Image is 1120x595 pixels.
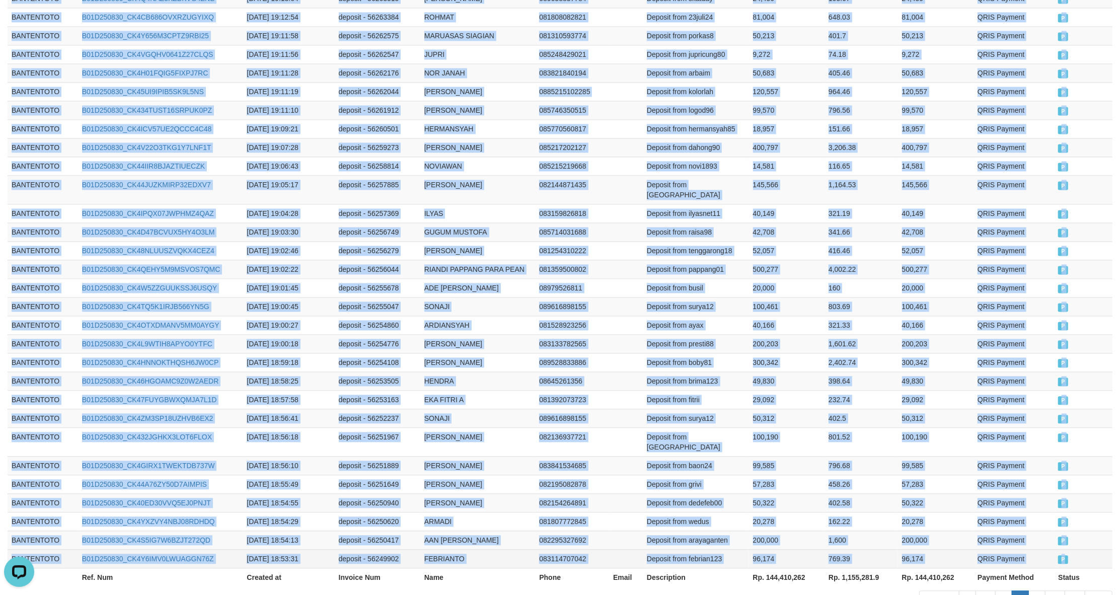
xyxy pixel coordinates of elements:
[898,371,974,390] td: 49,830
[535,222,609,241] td: 085714031688
[898,456,974,475] td: 99,585
[825,138,898,157] td: 3,206.38
[974,334,1054,353] td: QRIS Payment
[825,456,898,475] td: 796.68
[825,45,898,63] td: 74.18
[974,45,1054,63] td: QRIS Payment
[335,82,420,101] td: deposit - 56262044
[749,409,825,427] td: 50,312
[335,409,420,427] td: deposit - 56252237
[8,26,78,45] td: BANTENTOTO
[974,8,1054,26] td: QRIS Payment
[535,157,609,175] td: 085215219668
[8,119,78,138] td: BANTENTOTO
[420,316,536,334] td: ARDIANSYAH
[898,138,974,157] td: 400,797
[749,26,825,45] td: 50,213
[749,63,825,82] td: 50,683
[82,414,213,422] a: B01D250830_CK4ZM3SP18UZHVB6EX2
[825,278,898,297] td: 160
[82,555,214,563] a: B01D250830_CK4Y6IMV0LWUAGGN76Z
[335,157,420,175] td: deposit - 56258814
[898,222,974,241] td: 42,708
[1058,378,1068,386] span: PAID
[420,204,536,222] td: ILYAS
[1058,340,1068,349] span: PAID
[535,45,609,63] td: 085248429021
[243,456,334,475] td: [DATE] 18:56:10
[535,82,609,101] td: 0885215102285
[535,278,609,297] td: 08979526811
[898,390,974,409] td: 29,092
[974,353,1054,371] td: QRIS Payment
[825,26,898,45] td: 401.7
[535,409,609,427] td: 089616898155
[420,427,536,456] td: [PERSON_NAME]
[898,260,974,278] td: 500,277
[8,63,78,82] td: BANTENTOTO
[8,334,78,353] td: BANTENTOTO
[82,340,212,348] a: B01D250830_CK4L9WTIH8APYO0YTFC
[974,316,1054,334] td: QRIS Payment
[8,101,78,119] td: BANTENTOTO
[898,101,974,119] td: 99,570
[974,390,1054,409] td: QRIS Payment
[749,241,825,260] td: 52,057
[535,8,609,26] td: 081808082821
[643,119,749,138] td: Deposit from hermansyah85
[825,157,898,175] td: 116.65
[749,278,825,297] td: 20,000
[335,101,420,119] td: deposit - 56261912
[749,101,825,119] td: 99,570
[8,204,78,222] td: BANTENTOTO
[420,260,536,278] td: RIANDI PAPPANG PARA PEAN
[8,45,78,63] td: BANTENTOTO
[749,427,825,456] td: 100,190
[420,8,536,26] td: ROHMAT
[1058,359,1068,367] span: PAID
[825,222,898,241] td: 341.66
[420,297,536,316] td: SONAJI
[82,536,210,544] a: B01D250830_CK4S5IG7W6BZJT272QD
[243,63,334,82] td: [DATE] 19:11:28
[825,409,898,427] td: 402.5
[335,456,420,475] td: deposit - 56251889
[335,316,420,334] td: deposit - 56254860
[643,82,749,101] td: Deposit from kolorlah
[8,157,78,175] td: BANTENTOTO
[82,181,211,189] a: B01D250830_CK44JUZKMIRP32EDXV7
[535,260,609,278] td: 081359500802
[243,371,334,390] td: [DATE] 18:58:25
[535,456,609,475] td: 083841534685
[974,101,1054,119] td: QRIS Payment
[82,358,219,366] a: B01D250830_CK4HNNOKTHQSH6JW0CP
[535,334,609,353] td: 083133782565
[1058,69,1068,78] span: PAID
[243,427,334,456] td: [DATE] 18:56:18
[535,138,609,157] td: 085217202127
[643,101,749,119] td: Deposit from logod96
[243,157,334,175] td: [DATE] 19:06:43
[420,119,536,138] td: HERMANSYAH
[898,157,974,175] td: 14,581
[8,371,78,390] td: BANTENTOTO
[825,371,898,390] td: 398.64
[1058,415,1068,423] span: PAID
[1058,210,1068,218] span: PAID
[974,138,1054,157] td: QRIS Payment
[335,204,420,222] td: deposit - 56257369
[535,316,609,334] td: 081528923256
[643,260,749,278] td: Deposit from pappang01
[82,32,209,40] a: B01D250830_CK4Y656M3CPTZ9RBI25
[643,390,749,409] td: Deposit from fitrii
[974,278,1054,297] td: QRIS Payment
[335,353,420,371] td: deposit - 56254108
[643,241,749,260] td: Deposit from tenggarong18
[420,101,536,119] td: [PERSON_NAME]
[1058,88,1068,97] span: PAID
[243,334,334,353] td: [DATE] 19:00:18
[8,475,78,493] td: BANTENTOTO
[420,371,536,390] td: HENDRA
[643,371,749,390] td: Deposit from brima123
[898,409,974,427] td: 50,312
